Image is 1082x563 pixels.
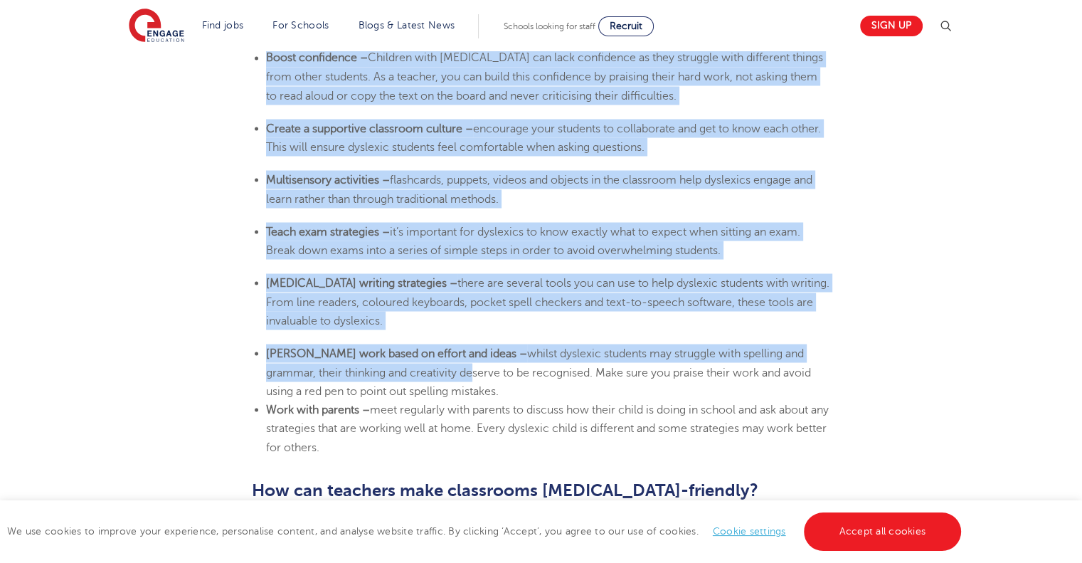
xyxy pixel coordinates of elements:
b: Boost confidence – [266,51,368,64]
span: Recruit [610,21,642,31]
span: Children with [MEDICAL_DATA] can lack confidence as they struggle with different things from othe... [266,51,823,102]
b: Teach exam strategies – [266,225,390,238]
a: Cookie settings [713,526,786,537]
b: [PERSON_NAME] work based on effort and ideas – [266,347,527,359]
span: We use cookies to improve your experience, personalise content, and analyse website traffic. By c... [7,526,965,537]
a: For Schools [272,20,329,31]
b: Work with parents – [266,403,370,416]
b: Create a supportive classroom culture – [266,122,473,135]
a: Recruit [598,16,654,36]
span: flashcards, puppets, videos and objects in the classroom help dyslexics engage and learn rather t... [266,173,812,204]
b: Multisensory activities – [266,173,390,186]
b: How can teachers make classrooms [MEDICAL_DATA]-friendly? [252,480,758,500]
a: Accept all cookies [804,512,962,551]
span: whilst dyslexic students may struggle with spelling and grammar, their thinking and creativity de... [266,347,811,397]
span: it’s important for dyslexics to know exactly what to expect when sitting an exam. Break down exam... [266,225,800,256]
span: meet regularly with parents to discuss how their child is doing in school and ask about any strat... [266,403,829,453]
a: Find jobs [202,20,244,31]
a: Sign up [860,16,923,36]
img: Engage Education [129,9,184,44]
b: [MEDICAL_DATA] writing strategies – [266,276,457,289]
span: Schools looking for staff [504,21,595,31]
span: there are several tools you can use to help dyslexic students with writing. From line readers, co... [266,276,829,327]
span: encourage your students to collaborate and get to know each other. This will ensure dyslexic stud... [266,122,821,153]
a: Blogs & Latest News [359,20,455,31]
